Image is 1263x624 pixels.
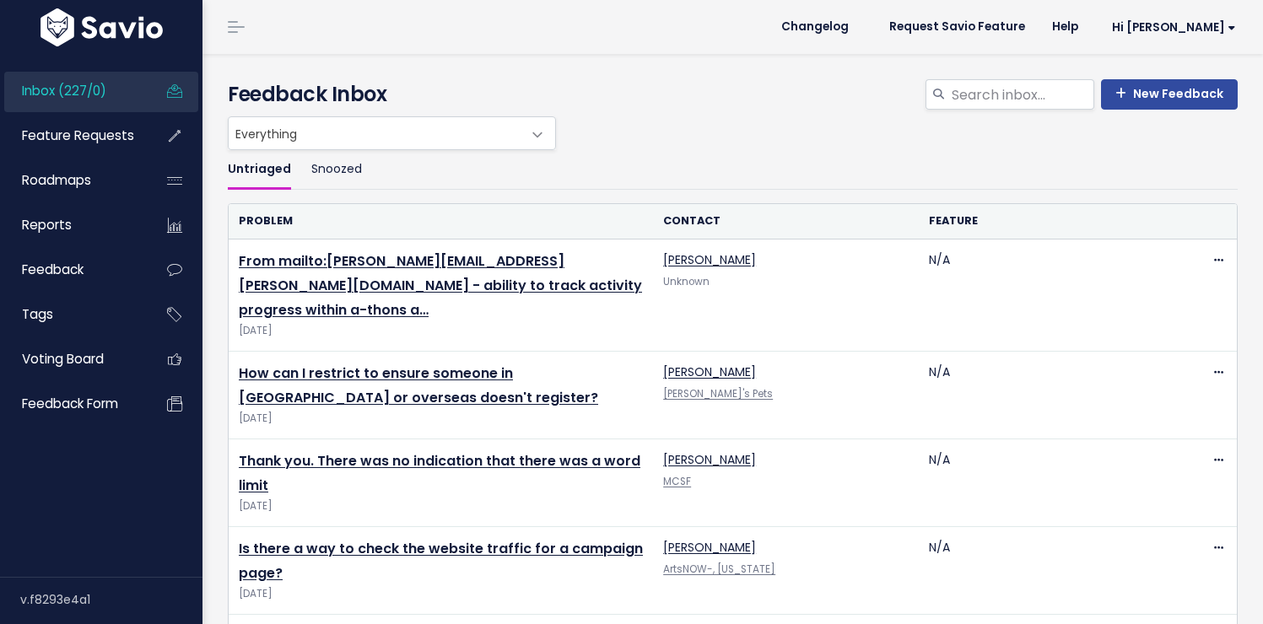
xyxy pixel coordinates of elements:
[22,216,72,234] span: Reports
[228,150,1238,190] ul: Filter feature requests
[239,585,643,603] span: [DATE]
[229,117,521,149] span: Everything
[229,204,653,239] th: Problem
[239,363,598,407] a: How can I restrict to ensure someone in [GEOGRAPHIC_DATA] or overseas doesn't register?
[22,350,104,368] span: Voting Board
[663,539,756,556] a: [PERSON_NAME]
[876,14,1039,40] a: Request Savio Feature
[22,82,106,100] span: Inbox (227/0)
[22,305,53,323] span: Tags
[663,275,710,288] span: Unknown
[22,171,91,189] span: Roadmaps
[228,79,1238,110] h4: Feedback Inbox
[663,475,691,488] a: MCSF
[4,250,140,289] a: Feedback
[1112,21,1236,34] span: Hi [PERSON_NAME]
[4,72,140,110] a: Inbox (227/0)
[22,126,134,144] span: Feature Requests
[663,251,756,268] a: [PERSON_NAME]
[781,21,849,33] span: Changelog
[663,451,756,468] a: [PERSON_NAME]
[228,150,291,190] a: Untriaged
[4,116,140,155] a: Feature Requests
[22,395,118,412] span: Feedback form
[653,204,918,239] th: Contact
[919,526,1184,614] td: N/A
[663,363,756,380] a: [PERSON_NAME]
[239,539,643,583] a: Is there a way to check the website traffic for a campaign page?
[4,295,140,334] a: Tags
[919,438,1184,526] td: N/A
[1039,14,1092,40] a: Help
[239,451,640,495] a: Thank you. There was no indication that there was a word limit
[311,150,362,190] a: Snoozed
[663,562,775,576] a: ArtsNOW-, [US_STATE]
[1101,79,1238,110] a: New Feedback
[950,79,1094,110] input: Search inbox...
[239,498,643,515] span: [DATE]
[919,204,1184,239] th: Feature
[4,385,140,423] a: Feedback form
[239,410,643,428] span: [DATE]
[22,261,84,278] span: Feedback
[4,206,140,245] a: Reports
[4,161,140,200] a: Roadmaps
[663,387,773,401] a: [PERSON_NAME]'s Pets
[36,8,167,46] img: logo-white.9d6f32f41409.svg
[228,116,556,150] span: Everything
[919,239,1184,352] td: N/A
[20,578,202,621] div: v.f8293e4a1
[919,351,1184,438] td: N/A
[4,340,140,379] a: Voting Board
[1092,14,1250,40] a: Hi [PERSON_NAME]
[239,322,643,340] span: [DATE]
[239,251,642,320] a: From mailto:[PERSON_NAME][EMAIL_ADDRESS][PERSON_NAME][DOMAIN_NAME] - ability to track activity pr...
